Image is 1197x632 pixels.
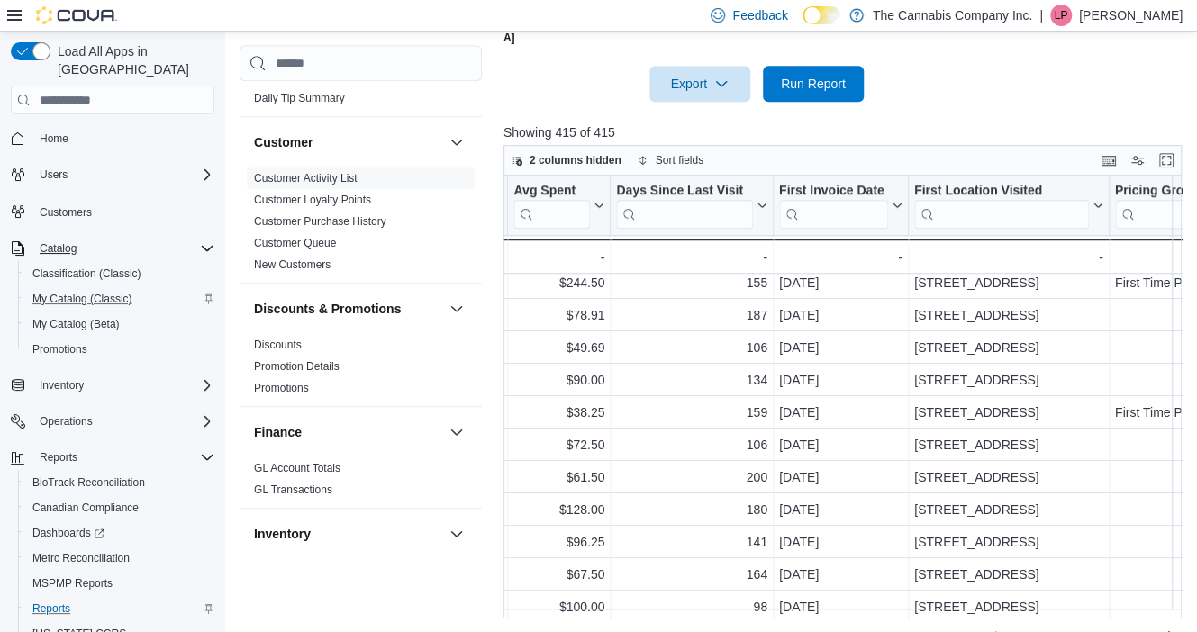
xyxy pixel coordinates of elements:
[779,272,902,293] div: [DATE]
[40,241,77,256] span: Catalog
[32,501,139,515] span: Canadian Compliance
[616,337,767,358] div: 106
[254,525,442,543] button: Inventory
[513,434,604,456] div: $72.50
[25,339,95,360] a: Promotions
[254,258,331,271] a: New Customers
[254,194,371,206] a: Customer Loyalty Points
[1079,5,1183,26] p: [PERSON_NAME]
[4,409,222,434] button: Operations
[25,497,214,519] span: Canadian Compliance
[254,525,311,543] h3: Inventory
[779,531,902,553] div: [DATE]
[25,547,137,569] a: Metrc Reconciliation
[32,601,70,616] span: Reports
[513,337,604,358] div: $49.69
[254,483,332,497] span: GL Transactions
[513,304,604,326] div: $78.91
[4,236,222,261] button: Catalog
[25,339,214,360] span: Promotions
[913,246,1102,267] div: -
[656,153,703,167] span: Sort fields
[25,263,214,284] span: Classification (Classic)
[254,172,358,185] a: Customer Activity List
[32,375,91,396] button: Inventory
[513,246,604,267] div: -
[254,339,302,351] a: Discounts
[254,214,386,229] span: Customer Purchase History
[616,183,753,200] div: Days Since Last Visit
[25,472,152,493] a: BioTrack Reconciliation
[18,261,222,286] button: Classification (Classic)
[616,183,753,229] div: Days Since Last Visit
[40,131,68,146] span: Home
[40,378,84,393] span: Inventory
[781,75,846,93] span: Run Report
[779,369,902,391] div: [DATE]
[254,92,345,104] a: Daily Tip Summary
[254,193,371,207] span: Customer Loyalty Points
[25,263,149,284] a: Classification (Classic)
[4,162,222,187] button: Users
[513,466,604,488] div: $61.50
[25,288,140,310] a: My Catalog (Classic)
[630,149,711,171] button: Sort fields
[1156,149,1177,171] button: Enter fullscreen
[32,475,145,490] span: BioTrack Reconciliation
[18,596,222,621] button: Reports
[913,183,1088,229] div: First Location Visited
[616,369,767,391] div: 134
[240,167,482,283] div: Customer
[32,266,141,281] span: Classification (Classic)
[914,369,1103,391] div: [STREET_ADDRESS]
[803,24,803,25] span: Dark Mode
[25,497,146,519] a: Canadian Compliance
[616,596,767,618] div: 98
[530,153,621,167] span: 2 columns hidden
[616,272,767,293] div: 155
[32,128,76,149] a: Home
[873,5,1032,26] p: The Cannabis Company Inc.
[240,334,482,406] div: Discounts & Promotions
[446,131,467,153] button: Customer
[4,198,222,224] button: Customers
[616,466,767,488] div: 200
[254,133,313,151] h3: Customer
[913,183,1102,229] button: First Location Visited
[18,311,222,337] button: My Catalog (Beta)
[616,499,767,520] div: 180
[25,472,214,493] span: BioTrack Reconciliation
[616,304,767,326] div: 187
[25,598,214,619] span: Reports
[32,164,75,185] button: Users
[1098,149,1120,171] button: Keyboard shortcuts
[913,183,1088,200] div: First Location Visited
[18,571,222,596] button: MSPMP Reports
[254,91,345,105] span: Daily Tip Summary
[32,342,87,357] span: Promotions
[254,423,442,441] button: Finance
[254,462,340,474] a: GL Account Totals
[1039,5,1043,26] p: |
[914,402,1103,423] div: [STREET_ADDRESS]
[513,369,604,391] div: $90.00
[446,523,467,545] button: Inventory
[914,272,1103,293] div: [STREET_ADDRESS]
[4,373,222,398] button: Inventory
[779,596,902,618] div: [DATE]
[32,200,214,222] span: Customers
[32,127,214,149] span: Home
[40,205,92,220] span: Customers
[32,447,214,468] span: Reports
[32,576,113,591] span: MSPMP Reports
[513,531,604,553] div: $96.25
[763,66,864,102] button: Run Report
[779,337,902,358] div: [DATE]
[778,183,902,229] button: First Invoice Date
[25,547,214,569] span: Metrc Reconciliation
[254,382,309,394] a: Promotions
[1055,5,1068,26] span: LP
[25,598,77,619] a: Reports
[254,133,442,151] button: Customer
[914,531,1103,553] div: [STREET_ADDRESS]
